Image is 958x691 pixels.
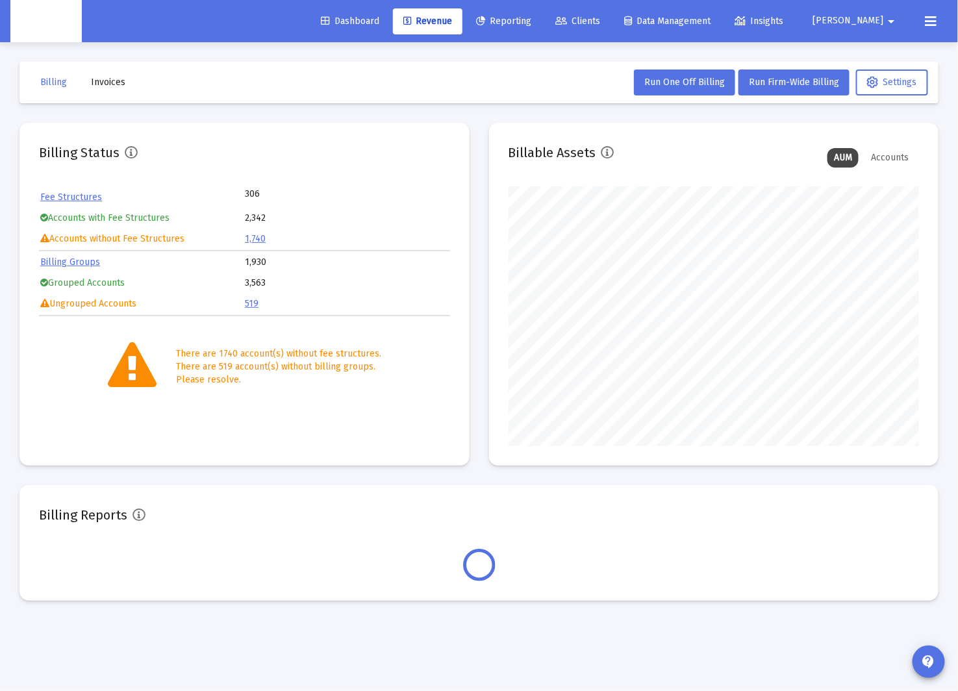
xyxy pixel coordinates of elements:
span: Billing [40,77,67,88]
div: AUM [827,148,859,168]
button: [PERSON_NAME] [797,8,915,34]
span: Invoices [91,77,125,88]
a: Revenue [393,8,462,34]
h2: Billing Reports [39,505,127,525]
div: Please resolve. [176,373,381,386]
span: Run Firm-Wide Billing [749,77,839,88]
span: Revenue [403,16,452,27]
td: Grouped Accounts [40,273,244,293]
button: Run One Off Billing [634,69,735,95]
h2: Billable Assets [509,142,596,163]
td: 3,563 [245,273,448,293]
td: 1,930 [245,253,448,272]
a: Billing Groups [40,257,100,268]
span: Clients [555,16,600,27]
div: There are 1740 account(s) without fee structures. [176,347,381,360]
span: Run One Off Billing [644,77,725,88]
td: 2,342 [245,208,448,228]
td: 306 [245,188,347,201]
td: Accounts without Fee Structures [40,229,244,249]
span: Reporting [476,16,531,27]
button: Billing [30,69,77,95]
td: Ungrouped Accounts [40,294,244,314]
span: Dashboard [321,16,379,27]
div: Accounts [865,148,916,168]
a: 519 [245,298,258,309]
a: Insights [724,8,794,34]
button: Settings [856,69,928,95]
button: Run Firm-Wide Billing [738,69,850,95]
span: Insights [735,16,783,27]
div: There are 519 account(s) without billing groups. [176,360,381,373]
td: Accounts with Fee Structures [40,208,244,228]
mat-icon: contact_support [921,654,937,670]
img: Dashboard [20,8,72,34]
h2: Billing Status [39,142,120,163]
a: Dashboard [310,8,390,34]
span: Data Management [624,16,711,27]
a: Reporting [466,8,542,34]
a: 1,740 [245,233,266,244]
a: Clients [545,8,611,34]
button: Invoices [81,69,136,95]
span: Settings [867,77,917,88]
a: Data Management [614,8,721,34]
a: Fee Structures [40,192,102,203]
mat-icon: arrow_drop_down [884,8,900,34]
span: [PERSON_NAME] [813,16,884,27]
